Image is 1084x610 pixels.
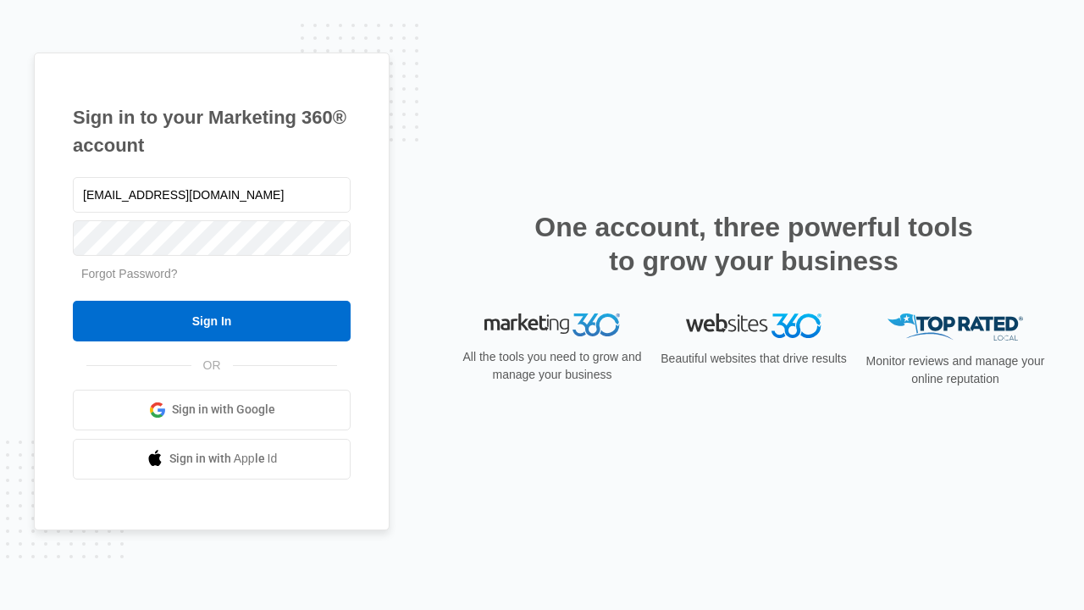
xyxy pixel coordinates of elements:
[73,439,351,480] a: Sign in with Apple Id
[659,350,849,368] p: Beautiful websites that drive results
[73,390,351,430] a: Sign in with Google
[73,301,351,341] input: Sign In
[191,357,233,374] span: OR
[529,210,978,278] h2: One account, three powerful tools to grow your business
[686,313,821,338] img: Websites 360
[860,352,1050,388] p: Monitor reviews and manage your online reputation
[457,348,647,384] p: All the tools you need to grow and manage your business
[169,450,278,468] span: Sign in with Apple Id
[73,103,351,159] h1: Sign in to your Marketing 360® account
[172,401,275,419] span: Sign in with Google
[73,177,351,213] input: Email
[484,313,620,337] img: Marketing 360
[888,313,1023,341] img: Top Rated Local
[81,267,178,280] a: Forgot Password?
